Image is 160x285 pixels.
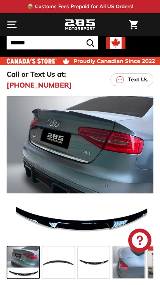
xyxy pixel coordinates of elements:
inbox-online-store-chat: Shopify online store chat [126,229,154,254]
p: Call or Text Us at: [7,69,66,79]
a: Cart [125,14,142,36]
img: Logo_285_Motorsport_areodynamics_components [64,18,96,32]
a: [PHONE_NUMBER] [7,80,72,90]
a: Text Us [110,73,153,86]
p: Text Us [128,76,148,84]
input: Search [7,36,98,49]
p: 📦 Customs Fees Prepaid for All US Orders! [27,3,133,11]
